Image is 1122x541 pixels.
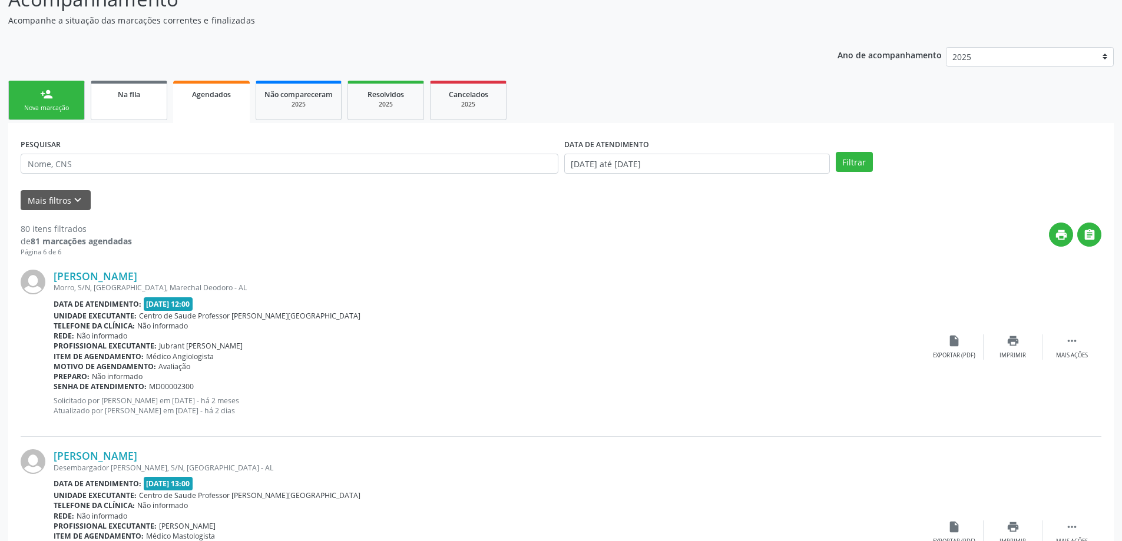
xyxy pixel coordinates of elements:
span: Não informado [92,371,143,381]
b: Profissional executante: [54,341,157,351]
b: Unidade executante: [54,490,137,500]
span: Médico Mastologista [146,531,215,541]
b: Senha de atendimento: [54,381,147,391]
span: [DATE] 12:00 [144,297,193,311]
i: print [1055,228,1068,241]
span: Não informado [137,500,188,510]
button:  [1077,223,1101,247]
div: 2025 [264,100,333,109]
span: MD00002300 [149,381,194,391]
div: de [21,235,132,247]
span: Agendados [192,89,231,99]
div: 2025 [439,100,498,109]
a: [PERSON_NAME] [54,449,137,462]
div: Desembargador [PERSON_NAME], S/N, [GEOGRAPHIC_DATA] - AL [54,463,925,473]
span: Não informado [77,331,127,341]
div: 80 itens filtrados [21,223,132,235]
i: insert_drive_file [948,334,961,347]
div: Mais ações [1056,351,1088,360]
button: Mais filtroskeyboard_arrow_down [21,190,91,211]
label: PESQUISAR [21,135,61,154]
b: Rede: [54,331,74,341]
b: Item de agendamento: [54,351,144,361]
strong: 81 marcações agendadas [31,235,132,247]
span: Não informado [137,321,188,331]
b: Data de atendimento: [54,479,141,489]
p: Solicitado por [PERSON_NAME] em [DATE] - há 2 meses Atualizado por [PERSON_NAME] em [DATE] - há 2... [54,396,925,416]
div: Nova marcação [17,104,76,112]
b: Telefone da clínica: [54,500,135,510]
img: img [21,449,45,474]
div: Exportar (PDF) [933,351,975,360]
b: Unidade executante: [54,311,137,321]
b: Motivo de agendamento: [54,361,156,371]
span: [PERSON_NAME] [159,521,216,531]
span: Resolvidos [368,89,404,99]
span: Centro de Saude Professor [PERSON_NAME][GEOGRAPHIC_DATA] [139,311,360,321]
span: Não compareceram [264,89,333,99]
button: print [1049,223,1073,247]
span: Médico Angiologista [146,351,214,361]
i:  [1065,334,1078,347]
a: [PERSON_NAME] [54,270,137,283]
i:  [1083,228,1096,241]
b: Item de agendamento: [54,531,144,541]
div: person_add [40,88,53,101]
i: print [1007,334,1020,347]
span: Jubrant [PERSON_NAME] [159,341,243,351]
b: Telefone da clínica: [54,321,135,331]
input: Selecione um intervalo [564,154,830,174]
b: Data de atendimento: [54,299,141,309]
span: [DATE] 13:00 [144,477,193,490]
b: Rede: [54,511,74,521]
div: Imprimir [999,351,1026,360]
i: print [1007,520,1020,533]
span: Não informado [77,511,127,521]
div: 2025 [356,100,415,109]
span: Avaliação [158,361,190,371]
div: Morro, S/N, [GEOGRAPHIC_DATA], Marechal Deodoro - AL [54,283,925,293]
i:  [1065,520,1078,533]
input: Nome, CNS [21,154,558,174]
label: DATA DE ATENDIMENTO [564,135,649,154]
span: Cancelados [449,89,488,99]
i: keyboard_arrow_down [71,194,84,207]
img: img [21,270,45,294]
p: Acompanhe a situação das marcações correntes e finalizadas [8,14,782,26]
i: insert_drive_file [948,520,961,533]
span: Na fila [118,89,140,99]
p: Ano de acompanhamento [838,47,942,62]
div: Página 6 de 6 [21,247,132,257]
b: Preparo: [54,371,90,381]
span: Centro de Saude Professor [PERSON_NAME][GEOGRAPHIC_DATA] [139,490,360,500]
b: Profissional executante: [54,521,157,531]
button: Filtrar [836,152,873,172]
